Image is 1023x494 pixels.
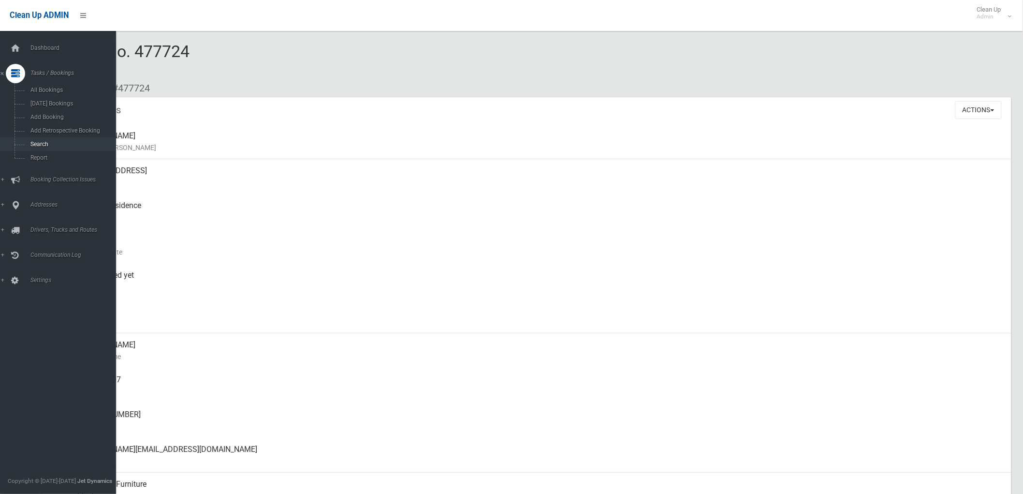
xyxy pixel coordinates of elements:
[28,100,116,107] span: [DATE] Bookings
[28,70,124,76] span: Tasks / Bookings
[77,351,1004,362] small: Contact Name
[77,211,1004,223] small: Pickup Point
[77,124,1004,159] div: [PERSON_NAME]
[972,6,1011,20] span: Clean Up
[28,277,124,284] span: Settings
[77,177,1004,188] small: Address
[28,141,116,148] span: Search
[77,246,1004,258] small: Collection Date
[28,154,116,161] span: Report
[77,159,1004,194] div: [STREET_ADDRESS]
[77,455,1004,467] small: Email
[28,87,116,93] span: All Bookings
[28,252,124,258] span: Communication Log
[77,142,1004,153] small: Name of [PERSON_NAME]
[43,438,1011,473] a: [PERSON_NAME][EMAIL_ADDRESS][DOMAIN_NAME]Email
[43,42,190,79] span: Booking No. 477724
[77,229,1004,264] div: [DATE]
[28,201,124,208] span: Addresses
[77,281,1004,293] small: Collected At
[28,114,116,120] span: Add Booking
[77,264,1004,299] div: Not collected yet
[28,226,124,233] span: Drivers, Trucks and Routes
[77,403,1004,438] div: [PHONE_NUMBER]
[77,299,1004,333] div: [DATE]
[28,45,124,51] span: Dashboard
[77,438,1004,473] div: [PERSON_NAME][EMAIL_ADDRESS][DOMAIN_NAME]
[77,386,1004,397] small: Mobile
[77,333,1004,368] div: [PERSON_NAME]
[10,11,69,20] span: Clean Up ADMIN
[8,478,76,484] span: Copyright © [DATE]-[DATE]
[28,176,124,183] span: Booking Collection Issues
[77,478,112,484] strong: Jet Dynamics
[77,316,1004,328] small: Zone
[977,13,1001,20] small: Admin
[105,79,150,97] li: #477724
[77,420,1004,432] small: Landline
[77,368,1004,403] div: 0416461207
[77,194,1004,229] div: Front of Residence
[28,127,116,134] span: Add Retrospective Booking
[955,101,1002,119] button: Actions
